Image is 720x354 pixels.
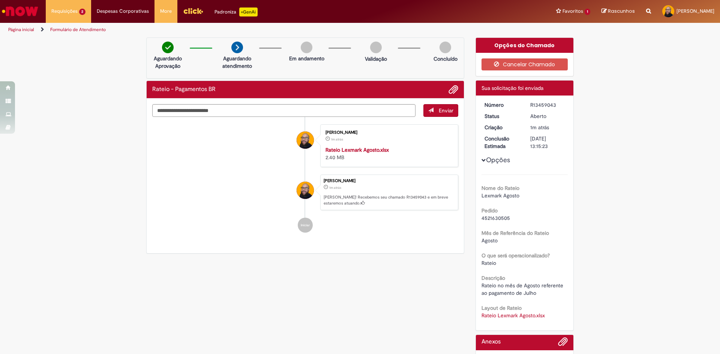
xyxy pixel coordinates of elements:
a: Download de Rateio Lexmark Agosto.xlsx [481,312,545,319]
span: Agosto [481,237,498,244]
span: 1m atrás [331,137,343,142]
p: Em andamento [289,55,324,62]
span: Rascunhos [608,7,635,15]
p: Concluído [433,55,457,63]
span: 1m atrás [530,124,549,131]
b: Mês de Referência do Rateio [481,230,549,236]
dt: Status [479,112,525,120]
p: Aguardando Aprovação [150,55,186,70]
div: [PERSON_NAME] [324,179,454,183]
a: Rateio Lexmark Agosto.xlsx [325,146,389,153]
a: Página inicial [8,27,34,33]
p: +GenAi [239,7,258,16]
img: img-circle-grey.png [370,42,382,53]
span: Rateio [481,260,496,266]
h2: Anexos [481,339,501,345]
span: 1m atrás [329,185,341,190]
span: 2 [79,9,85,15]
p: Validação [365,55,387,63]
b: Descrição [481,275,505,281]
span: Rateio no mês de Agosto referente ao pagamento de Julho [481,282,565,296]
time: 28/08/2025 16:15:20 [530,124,549,131]
button: Adicionar anexos [448,85,458,94]
a: Rascunhos [601,8,635,15]
div: [PERSON_NAME] [325,130,450,135]
div: Opções do Chamado [476,38,574,53]
span: Lexmark Agosto [481,192,519,199]
time: 28/08/2025 16:15:20 [329,185,341,190]
time: 28/08/2025 16:15:16 [331,137,343,142]
b: Layout de Rateio [481,305,522,311]
div: 28/08/2025 16:15:20 [530,124,565,131]
ul: Histórico de tíquete [152,117,458,240]
button: Enviar [423,104,458,117]
ul: Trilhas de página [6,23,474,37]
b: Pedido [481,207,498,214]
textarea: Digite sua mensagem aqui... [152,104,415,117]
span: [PERSON_NAME] [676,8,714,14]
img: check-circle-green.png [162,42,174,53]
span: More [160,7,172,15]
span: Favoritos [562,7,583,15]
img: ServiceNow [1,4,39,19]
b: O que será operacionalizado? [481,252,550,259]
span: Sua solicitação foi enviada [481,85,543,91]
img: click_logo_yellow_360x200.png [183,5,203,16]
a: Formulário de Atendimento [50,27,106,33]
dt: Criação [479,124,525,131]
div: Aberto [530,112,565,120]
div: 2.40 MB [325,146,450,161]
span: Requisições [51,7,78,15]
span: Despesas Corporativas [97,7,149,15]
div: [DATE] 13:15:23 [530,135,565,150]
span: 1 [585,9,590,15]
p: [PERSON_NAME]! Recebemos seu chamado R13459043 e em breve estaremos atuando. [324,194,454,206]
dt: Número [479,101,525,109]
h2: Rateio - Pagamentos BR Histórico de tíquete [152,86,216,93]
li: Emerson da Silva de Castro [152,175,458,211]
div: Padroniza [214,7,258,16]
img: img-circle-grey.png [301,42,312,53]
button: Cancelar Chamado [481,58,568,70]
span: Enviar [439,107,453,114]
div: Emerson da Silva de Castro [297,131,314,149]
div: R13459043 [530,101,565,109]
div: Emerson da Silva de Castro [297,182,314,199]
img: arrow-next.png [231,42,243,53]
img: img-circle-grey.png [439,42,451,53]
b: Nome do Rateio [481,185,519,191]
button: Adicionar anexos [558,337,568,350]
p: Aguardando atendimento [219,55,255,70]
dt: Conclusão Estimada [479,135,525,150]
span: 4521630505 [481,215,510,221]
